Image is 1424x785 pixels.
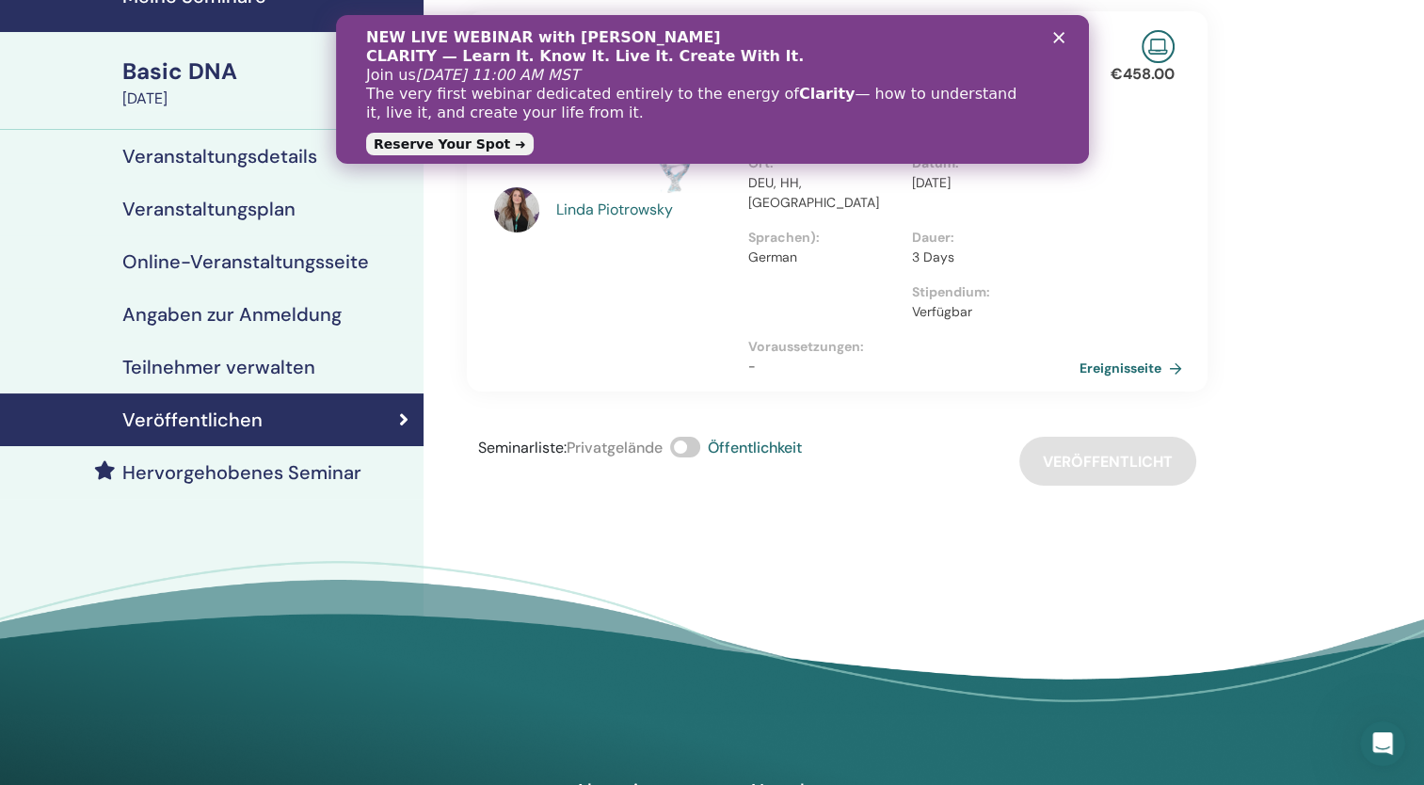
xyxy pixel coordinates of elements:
p: Sprachen) : [748,228,901,248]
p: Dauer : [912,228,1064,248]
p: - [748,357,1077,376]
div: Basic DNA [122,56,412,88]
a: Linda Piotrowsky [556,199,730,221]
p: Stipendium : [912,282,1064,302]
h4: Veröffentlichen [122,409,263,431]
a: Basic DNA[DATE] [111,56,424,110]
p: German [748,248,901,267]
h4: Online-Veranstaltungsseite [122,250,369,273]
span: Öffentlichkeit [708,438,802,457]
p: [DATE] [912,173,1064,193]
b: Clarity [463,70,519,88]
p: Voraussetzungen : [748,337,1077,357]
h4: Veranstaltungsdetails [122,145,317,168]
h4: Veranstaltungsplan [122,198,296,220]
iframe: Intercom live chat [1360,721,1405,766]
p: DEU, HH, [GEOGRAPHIC_DATA] [748,173,901,213]
span: Seminarliste : [478,438,567,457]
img: Live Online Seminar [1142,30,1175,63]
a: Reserve Your Spot ➜ [30,118,198,140]
h4: Teilnehmer verwalten [122,356,315,378]
div: Schließen [717,17,736,28]
h4: Angaben zur Anmeldung [122,303,342,326]
a: Ereignisseite [1080,354,1190,382]
span: Privatgelände [567,438,663,457]
div: [DATE] [122,88,412,110]
p: 3 Days [912,248,1064,267]
p: Verfügbar [912,302,1064,322]
img: default.jpg [494,187,539,232]
p: € 458.00 [1111,63,1175,86]
iframe: Intercom live chat Banner [336,15,1089,164]
h4: Hervorgehobenes Seminar [122,461,361,484]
